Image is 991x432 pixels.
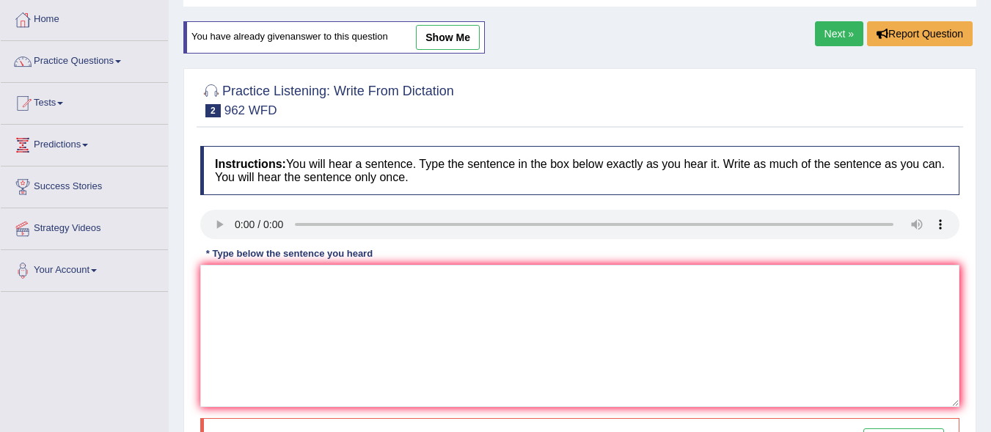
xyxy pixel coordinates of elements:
b: Instructions: [215,158,286,170]
h2: Practice Listening: Write From Dictation [200,81,454,117]
h4: You will hear a sentence. Type the sentence in the box below exactly as you hear it. Write as muc... [200,146,959,195]
a: Strategy Videos [1,208,168,245]
a: show me [416,25,480,50]
a: Predictions [1,125,168,161]
button: Report Question [867,21,973,46]
div: You have already given answer to this question [183,21,485,54]
a: Your Account [1,250,168,287]
div: * Type below the sentence you heard [200,246,379,260]
small: 962 WFD [224,103,277,117]
a: Tests [1,83,168,120]
a: Success Stories [1,166,168,203]
span: 2 [205,104,221,117]
a: Next » [815,21,863,46]
a: Practice Questions [1,41,168,78]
